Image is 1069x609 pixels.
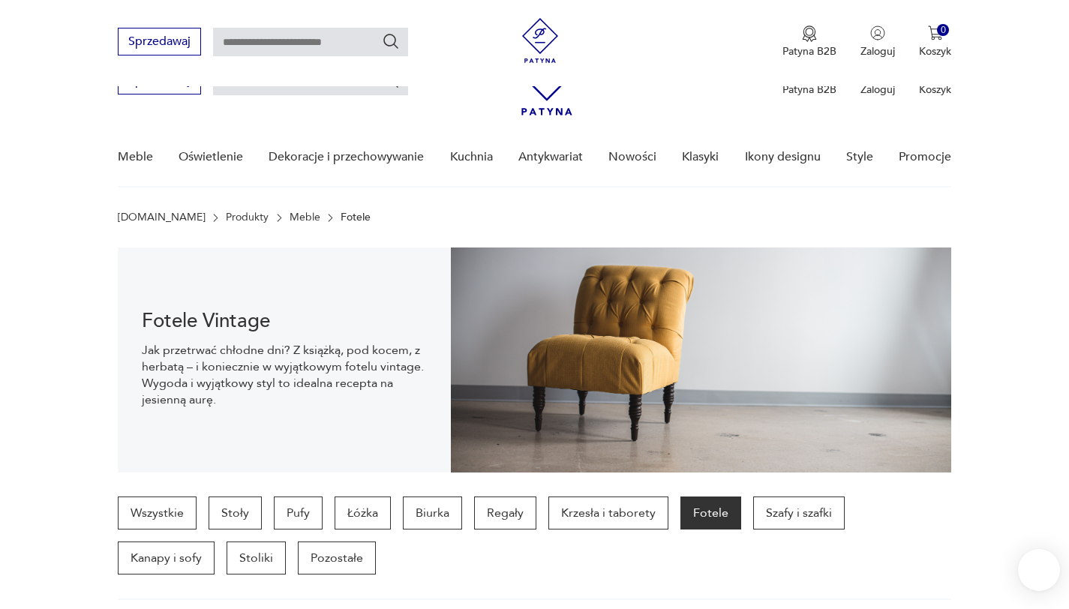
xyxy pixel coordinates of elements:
[451,247,951,472] img: 9275102764de9360b0b1aa4293741aa9.jpg
[937,24,950,37] div: 0
[782,25,836,58] a: Ikona medaluPatyna B2B
[118,28,201,55] button: Sprzedawaj
[382,32,400,50] button: Szukaj
[899,128,951,186] a: Promocje
[179,128,243,186] a: Oświetlenie
[118,496,197,529] a: Wszystkie
[118,37,201,48] a: Sprzedawaj
[1018,549,1060,591] iframe: Smartsupp widget button
[209,496,262,529] a: Stoły
[870,25,885,40] img: Ikonka użytkownika
[298,541,376,574] a: Pozostałe
[118,211,206,223] a: [DOMAIN_NAME]
[518,18,563,63] img: Patyna - sklep z meblami i dekoracjami vintage
[919,82,951,97] p: Koszyk
[118,541,215,574] a: Kanapy i sofy
[142,342,428,408] p: Jak przetrwać chłodne dni? Z książką, pod kocem, z herbatą – i koniecznie w wyjątkowym fotelu vin...
[226,211,269,223] a: Produkty
[290,211,320,223] a: Meble
[860,82,895,97] p: Zaloguj
[919,25,951,58] button: 0Koszyk
[753,496,845,529] a: Szafy i szafki
[928,25,943,40] img: Ikona koszyka
[118,128,153,186] a: Meble
[919,44,951,58] p: Koszyk
[403,496,462,529] a: Biurka
[142,312,428,330] h1: Fotele Vintage
[518,128,583,186] a: Antykwariat
[802,25,817,42] img: Ikona medalu
[680,496,741,529] a: Fotele
[782,44,836,58] p: Patyna B2B
[548,496,668,529] a: Krzesła i taborety
[341,211,371,223] p: Fotele
[118,76,201,87] a: Sprzedawaj
[745,128,821,186] a: Ikony designu
[474,496,536,529] a: Regały
[846,128,873,186] a: Style
[608,128,656,186] a: Nowości
[227,541,286,574] a: Stoliki
[860,44,895,58] p: Zaloguj
[274,496,323,529] a: Pufy
[269,128,424,186] a: Dekoracje i przechowywanie
[782,25,836,58] button: Patyna B2B
[682,128,719,186] a: Klasyki
[782,82,836,97] p: Patyna B2B
[335,496,391,529] a: Łóżka
[450,128,493,186] a: Kuchnia
[860,25,895,58] button: Zaloguj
